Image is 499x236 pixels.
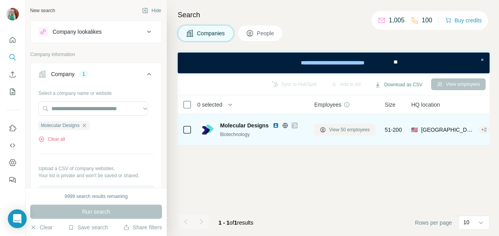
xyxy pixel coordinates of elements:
span: 1 [234,220,237,226]
span: View 50 employees [329,126,370,133]
button: Feedback [6,173,19,187]
div: Biotechnology [220,131,305,138]
h4: Search [178,9,490,20]
button: Save search [68,223,108,231]
button: Share filters [123,223,162,231]
div: Company [51,70,75,78]
button: Company lookalikes [31,22,162,41]
span: 0 selected [197,101,222,109]
button: Clear [30,223,53,231]
button: Dashboard [6,156,19,170]
button: My lists [6,85,19,99]
p: Upload a CSV of company websites. [38,165,154,172]
div: 1 [79,71,88,78]
span: [GEOGRAPHIC_DATA], [US_STATE] [421,126,475,134]
button: Quick start [6,33,19,47]
span: Size [385,101,395,109]
button: Enrich CSV [6,67,19,82]
img: Logo of Molecular Designs [201,123,214,136]
img: Avatar [6,8,19,20]
p: 1,005 [389,16,404,25]
button: Hide [137,5,167,16]
span: results [219,220,253,226]
button: Buy credits [445,15,482,26]
span: Molecular Designs [41,122,80,129]
button: Upload a list of companies [38,185,154,200]
button: Download as CSV [369,79,428,91]
button: View 50 employees [314,124,375,136]
span: 🇺🇸 [411,126,418,134]
span: 1 - 1 [219,220,229,226]
p: Your list is private and won't be saved or shared. [38,172,154,179]
div: 9999 search results remaining [65,193,128,200]
button: Use Surfe on LinkedIn [6,121,19,135]
span: of [229,220,234,226]
iframe: Banner [178,53,490,73]
span: Molecular Designs [220,122,269,129]
button: Clear all [38,136,65,143]
div: Select a company name or website [38,87,154,97]
span: Employees [314,101,341,109]
div: + 2 [478,126,490,133]
p: 100 [422,16,432,25]
div: Open Intercom Messenger [8,209,27,228]
img: LinkedIn logo [273,122,279,129]
button: Company1 [31,65,162,87]
p: 10 [463,218,470,226]
span: People [257,29,275,37]
span: Companies [197,29,226,37]
span: Rows per page [415,219,452,227]
p: Company information [30,51,162,58]
span: HQ location [411,101,440,109]
span: 51-200 [385,126,402,134]
button: Use Surfe API [6,138,19,152]
div: Company lookalikes [53,28,102,36]
div: New search [30,7,55,14]
button: Search [6,50,19,64]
